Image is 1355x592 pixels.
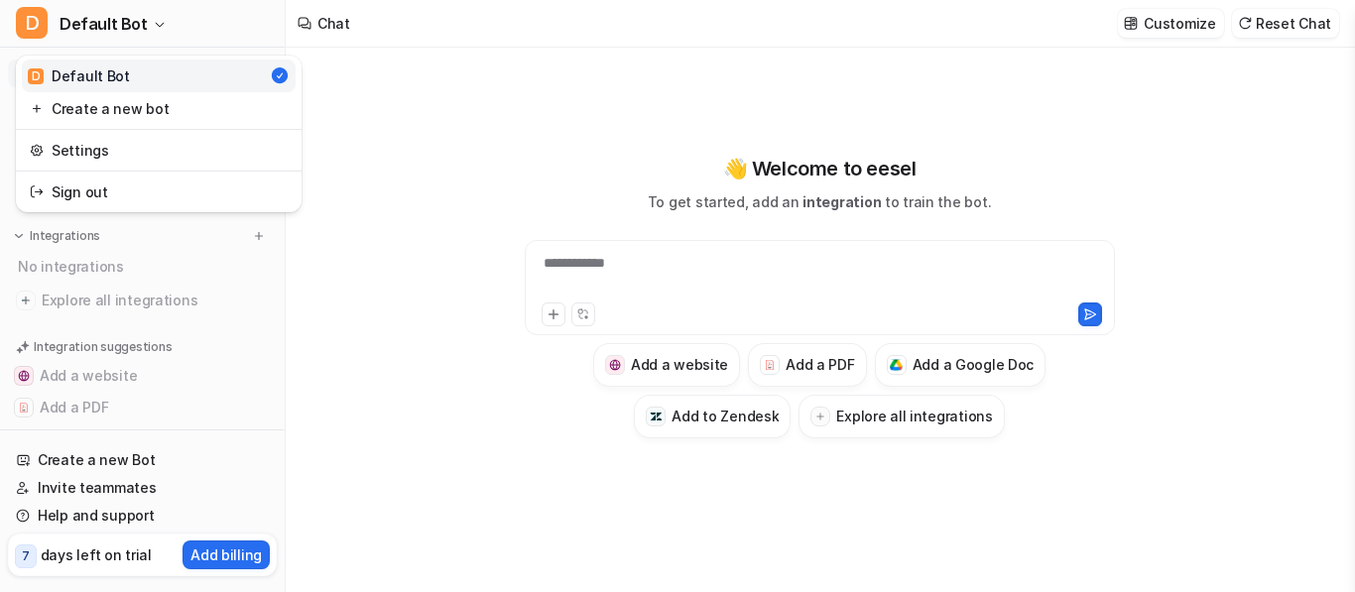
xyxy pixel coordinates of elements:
a: Create a new bot [22,92,296,125]
img: reset [30,140,44,161]
span: D [16,7,48,39]
a: Sign out [22,176,296,208]
span: D [28,68,44,84]
img: reset [30,98,44,119]
div: DDefault Bot [16,56,302,212]
div: Default Bot [28,65,130,86]
img: reset [30,181,44,202]
a: Settings [22,134,296,167]
span: Default Bot [60,10,148,38]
